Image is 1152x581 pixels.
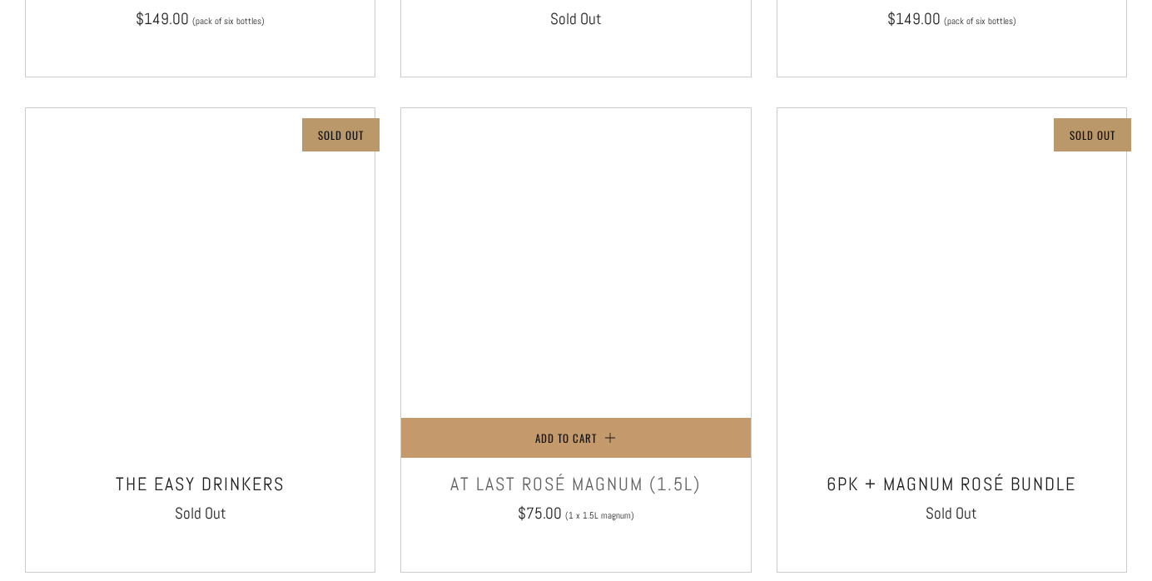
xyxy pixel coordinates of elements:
[518,503,562,524] span: $75.00
[136,8,189,29] span: $149.00
[175,503,226,524] span: Sold Out
[887,8,941,29] span: $149.00
[192,17,265,26] span: (pack of six bottles)
[777,468,1126,551] a: 6PK + MAGNUM ROSÉ BUNDLE Sold Out
[34,468,366,501] h3: The Easy Drinkers
[1070,124,1115,146] p: Sold Out
[786,468,1118,501] h3: 6PK + MAGNUM ROSÉ BUNDLE
[535,430,597,446] span: Add to Cart
[410,468,742,501] h3: At Last Rosé Magnum (1.5L)
[926,503,977,524] span: Sold Out
[565,511,634,520] span: (1 x 1.5L magnum)
[26,468,375,551] a: The Easy Drinkers Sold Out
[401,418,750,458] button: Add to Cart
[401,468,750,551] a: At Last Rosé Magnum (1.5L) $75.00 (1 x 1.5L magnum)
[550,8,602,29] span: Sold Out
[318,124,364,146] p: Sold Out
[944,17,1016,26] span: (pack of six bottles)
